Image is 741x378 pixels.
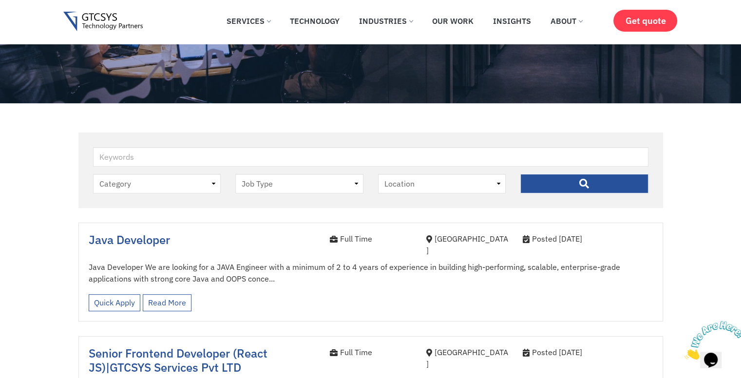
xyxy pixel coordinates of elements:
[89,232,170,247] a: Java Developer
[89,261,653,284] p: Java Developer We are looking for a JAVA Engineer with a minimum of 2 to 4 years of experience in...
[283,10,347,32] a: Technology
[219,10,278,32] a: Services
[523,346,653,358] div: Posted [DATE]
[520,174,648,193] input: 
[426,346,508,370] div: [GEOGRAPHIC_DATA]
[4,4,64,42] img: Chat attention grabber
[543,10,589,32] a: About
[89,345,267,375] span: Senior Frontend Developer (React JS)
[330,346,412,358] div: Full Time
[89,345,267,375] a: Senior Frontend Developer (React JS)|GTCSYS Services Pvt LTD
[143,294,191,311] a: Read More
[681,317,741,363] iframe: chat widget
[89,294,140,311] a: Quick Apply
[63,12,143,32] img: Gtcsys logo
[613,10,677,32] a: Get quote
[352,10,420,32] a: Industries
[330,233,412,245] div: Full Time
[625,16,665,26] span: Get quote
[110,359,241,375] span: GTCSYS Services Pvt LTD
[425,10,481,32] a: Our Work
[93,147,648,167] input: Keywords
[426,233,508,256] div: [GEOGRAPHIC_DATA]
[523,233,653,245] div: Posted [DATE]
[486,10,538,32] a: Insights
